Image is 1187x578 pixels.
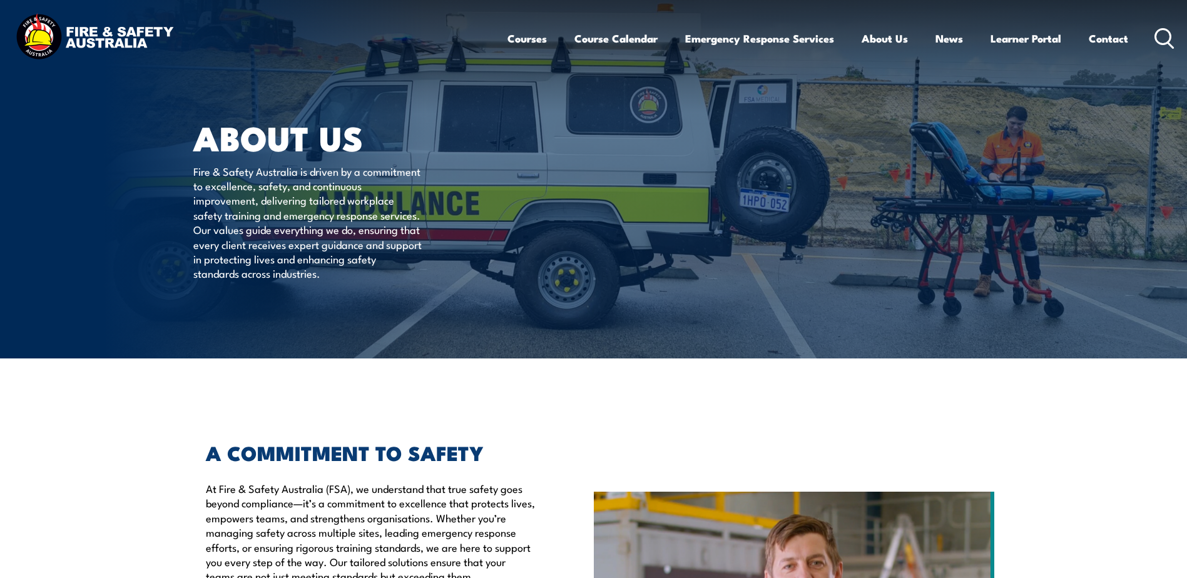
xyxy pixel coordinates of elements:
a: News [935,22,963,55]
a: Courses [507,22,547,55]
a: Learner Portal [991,22,1061,55]
a: Course Calendar [574,22,658,55]
a: Emergency Response Services [685,22,834,55]
p: Fire & Safety Australia is driven by a commitment to excellence, safety, and continuous improveme... [193,164,422,281]
h1: About Us [193,123,502,152]
a: Contact [1089,22,1128,55]
a: About Us [862,22,908,55]
h2: A COMMITMENT TO SAFETY [206,444,536,461]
